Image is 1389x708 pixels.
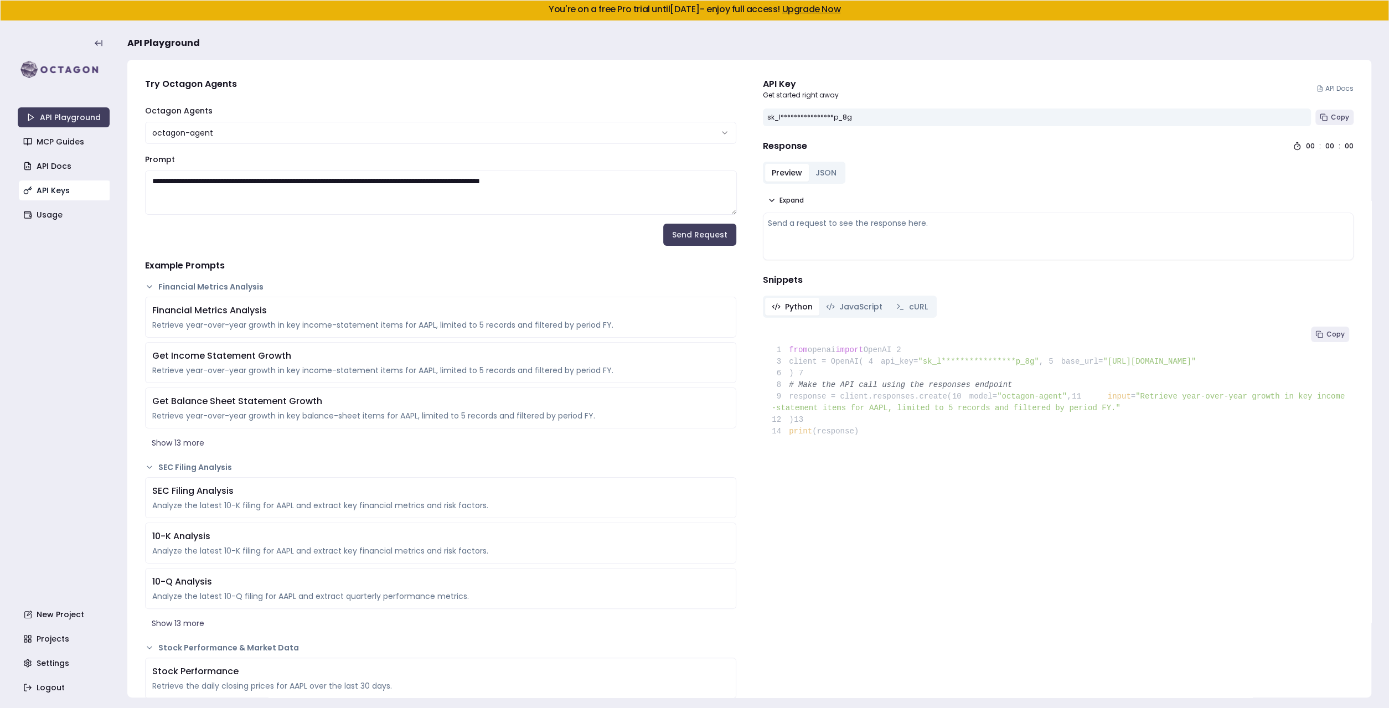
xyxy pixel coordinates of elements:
[145,642,736,653] button: Stock Performance & Market Data
[145,259,736,272] h4: Example Prompts
[808,345,835,354] span: openai
[152,484,729,498] div: SEC Filing Analysis
[835,345,863,354] span: import
[772,356,789,368] span: 3
[1316,84,1354,93] a: API Docs
[19,156,111,176] a: API Docs
[152,665,729,678] div: Stock Performance
[881,357,918,366] span: api_key=
[763,77,839,91] div: API Key
[145,281,736,292] button: Financial Metrics Analysis
[768,218,1349,229] div: Send a request to see the response here.
[1103,357,1196,366] span: "[URL][DOMAIN_NAME]"
[839,301,882,312] span: JavaScript
[812,427,859,436] span: (response)
[19,629,111,649] a: Projects
[863,356,881,368] span: 4
[1339,142,1340,151] div: :
[152,349,729,363] div: Get Income Statement Growth
[1061,357,1103,366] span: base_url=
[772,391,789,402] span: 9
[763,91,839,100] p: Get started right away
[19,604,111,624] a: New Project
[152,410,729,421] div: Retrieve year-over-year growth in key balance-sheet items for AAPL, limited to 5 records and filt...
[19,132,111,152] a: MCP Guides
[145,433,736,453] button: Show 13 more
[1131,392,1135,401] span: =
[809,164,843,182] button: JSON
[663,224,736,246] button: Send Request
[782,3,840,15] a: Upgrade Now
[789,345,808,354] span: from
[127,37,200,50] span: API Playground
[152,591,729,602] div: Analyze the latest 10-Q filing for AAPL and extract quarterly performance metrics.
[152,304,729,317] div: Financial Metrics Analysis
[1311,327,1349,342] button: Copy
[772,357,864,366] span: client = OpenAI(
[772,368,789,379] span: 6
[793,368,811,379] span: 7
[772,392,952,401] span: response = client.responses.create(
[1345,142,1354,151] div: 00
[1315,110,1354,125] button: Copy
[772,344,789,356] span: 1
[152,545,729,556] div: Analyze the latest 10-K filing for AAPL and extract key financial metrics and risk factors.
[152,395,729,408] div: Get Balance Sheet Statement Growth
[772,415,794,424] span: )
[19,653,111,673] a: Settings
[789,380,1012,389] span: # Make the API call using the responses endpoint
[145,105,213,116] label: Octagon Agents
[1039,357,1044,366] span: ,
[1108,392,1131,401] span: input
[9,5,1380,14] h5: You're on a free Pro trial until [DATE] - enjoy full access!
[145,154,175,165] label: Prompt
[763,193,808,208] button: Expand
[152,530,729,543] div: 10-K Analysis
[19,180,111,200] a: API Keys
[19,678,111,697] a: Logout
[765,164,809,182] button: Preview
[1326,330,1345,339] span: Copy
[772,379,789,391] span: 8
[152,575,729,588] div: 10-Q Analysis
[789,427,812,436] span: print
[952,391,969,402] span: 10
[785,301,813,312] span: Python
[152,365,729,376] div: Retrieve year-over-year growth in key income-statement items for AAPL, limited to 5 records and f...
[763,273,1354,287] h4: Snippets
[891,344,909,356] span: 2
[152,319,729,330] div: Retrieve year-over-year growth in key income-statement items for AAPL, limited to 5 records and f...
[1306,142,1315,151] div: 00
[763,139,807,153] h4: Response
[863,345,891,354] span: OpenAI
[1071,391,1089,402] span: 11
[909,301,928,312] span: cURL
[1319,142,1321,151] div: :
[152,680,729,691] div: Retrieve the daily closing prices for AAPL over the last 30 days.
[779,196,804,205] span: Expand
[145,77,736,91] h4: Try Octagon Agents
[997,392,1067,401] span: "octagon-agent"
[1044,356,1061,368] span: 5
[772,426,789,437] span: 14
[152,500,729,511] div: Analyze the latest 10-K filing for AAPL and extract key financial metrics and risk factors.
[19,205,111,225] a: Usage
[793,414,811,426] span: 13
[772,369,794,378] span: )
[18,59,110,81] img: logo-rect-yK7x_WSZ.svg
[969,392,997,401] span: model=
[1067,392,1071,401] span: ,
[145,613,736,633] button: Show 13 more
[772,414,789,426] span: 12
[145,462,736,473] button: SEC Filing Analysis
[1331,113,1349,122] span: Copy
[1325,142,1334,151] div: 00
[18,107,110,127] a: API Playground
